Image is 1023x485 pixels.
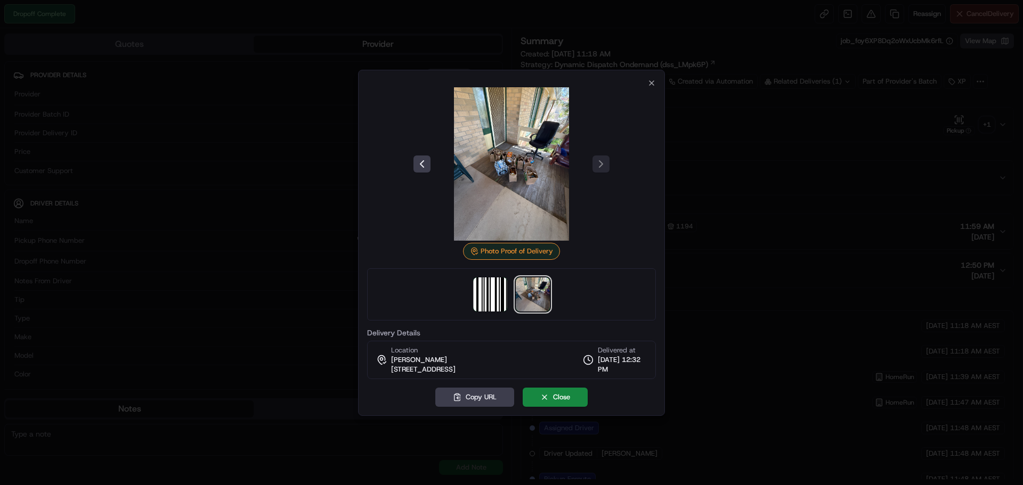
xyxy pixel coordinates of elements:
button: Close [523,388,588,407]
span: Delivered at [598,346,647,355]
div: Photo Proof of Delivery [463,243,560,260]
img: photo_proof_of_delivery image [516,277,550,311]
button: Copy URL [435,388,514,407]
span: Location [391,346,418,355]
label: Delivery Details [367,329,656,336]
img: barcode_scan_on_pickup image [473,277,507,311]
span: [PERSON_NAME] [391,355,447,365]
span: [DATE] 12:32 PM [598,355,647,374]
img: photo_proof_of_delivery image [435,87,588,241]
span: [STREET_ADDRESS] [391,365,456,374]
